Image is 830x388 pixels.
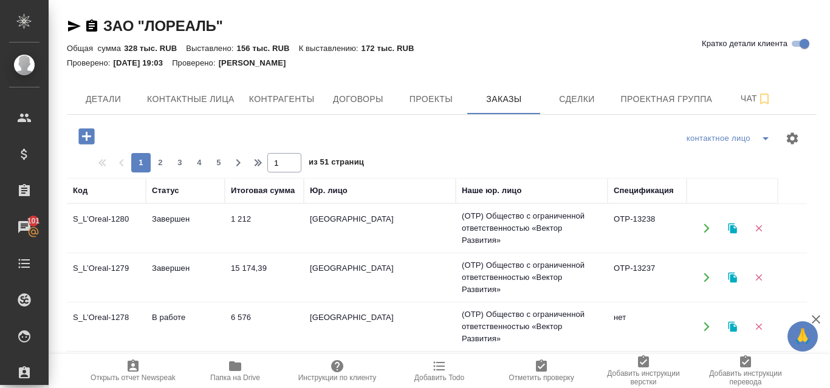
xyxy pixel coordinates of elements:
span: Добавить инструкции перевода [702,369,789,386]
td: [GEOGRAPHIC_DATA] [304,207,456,250]
p: [PERSON_NAME] [219,58,295,67]
span: Кратко детали клиента [702,38,787,50]
span: 101 [20,215,47,227]
div: Юр. лицо [310,185,348,197]
td: [GEOGRAPHIC_DATA] [304,305,456,348]
button: Удалить [746,265,771,290]
span: Контактные лица [147,92,235,107]
button: Скопировать ссылку [84,19,99,33]
div: Наше юр. лицо [462,185,522,197]
span: Сделки [547,92,606,107]
svg: Подписаться [757,92,772,106]
div: Спецификация [614,185,674,197]
span: Заказы [475,92,533,107]
div: Итоговая сумма [231,185,295,197]
button: Добавить проект [70,124,103,149]
a: ЗАО "ЛОРЕАЛЬ" [103,18,223,34]
button: Скопировать ссылку для ЯМессенджера [67,19,81,33]
button: 3 [170,153,190,172]
span: Папка на Drive [210,373,260,382]
button: 5 [209,153,228,172]
p: 172 тыс. RUB [362,44,424,53]
button: 2 [151,153,170,172]
span: 2 [151,157,170,169]
span: Открыть отчет Newspeak [91,373,176,382]
button: Добавить инструкции перевода [695,354,797,388]
button: Открыть [694,216,719,241]
p: 328 тыс. RUB [124,44,186,53]
td: S_L’Oreal-1280 [67,207,146,250]
button: 🙏 [787,321,818,352]
td: S_L’Oreal-1278 [67,305,146,348]
p: Проверено: [67,58,114,67]
span: Настроить таблицу [778,124,807,153]
span: Отметить проверку [509,373,574,382]
td: 1 212 [225,207,304,250]
p: [DATE] 19:03 [114,58,173,67]
span: 5 [209,157,228,169]
span: Договоры [329,92,387,107]
button: Добавить Todo [388,354,490,388]
span: 4 [190,157,209,169]
span: Добавить инструкции верстки [600,369,687,386]
p: Выставлено: [186,44,236,53]
button: Открыть [694,265,719,290]
div: Статус [152,185,179,197]
td: OTP-13238 [608,207,687,250]
button: Инструкции по клиенту [286,354,388,388]
span: 3 [170,157,190,169]
button: Клонировать [720,216,745,241]
span: Проекты [402,92,460,107]
button: Клонировать [720,315,745,339]
a: 101 [3,212,46,242]
button: Клонировать [720,265,745,290]
button: Папка на Drive [184,354,286,388]
td: S_L’Oreal-1279 [67,256,146,299]
td: [GEOGRAPHIC_DATA] [304,256,456,299]
p: Проверено: [172,58,219,67]
td: В работе [146,305,225,348]
button: Открыть отчет Newspeak [82,354,184,388]
td: (OTP) Общество с ограниченной ответственностью «Вектор Развития» [456,302,608,351]
p: Общая сумма [67,44,124,53]
button: Открыть [694,315,719,339]
span: Чат [727,91,785,106]
div: split button [684,129,778,148]
p: 156 тыс. RUB [237,44,299,53]
td: (OTP) Общество с ограниченной ответственностью «Вектор Развития» [456,253,608,302]
button: Удалить [746,216,771,241]
button: Удалить [746,315,771,339]
span: Контрагенты [249,92,315,107]
span: Проектная группа [620,92,712,107]
span: Детали [74,92,132,107]
td: Завершен [146,256,225,299]
span: Добавить Todo [414,373,464,382]
button: 4 [190,153,209,172]
span: 🙏 [792,324,813,349]
td: OTP-13237 [608,256,687,299]
td: нет [608,305,687,348]
td: 6 576 [225,305,304,348]
td: Завершен [146,207,225,250]
p: К выставлению: [299,44,362,53]
button: Добавить инструкции верстки [592,354,695,388]
span: из 51 страниц [309,155,364,172]
span: Инструкции по клиенту [298,373,377,382]
td: (OTP) Общество с ограниченной ответственностью «Вектор Развития» [456,204,608,253]
div: Код [73,185,87,197]
button: Отметить проверку [490,354,592,388]
td: 15 174,39 [225,256,304,299]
